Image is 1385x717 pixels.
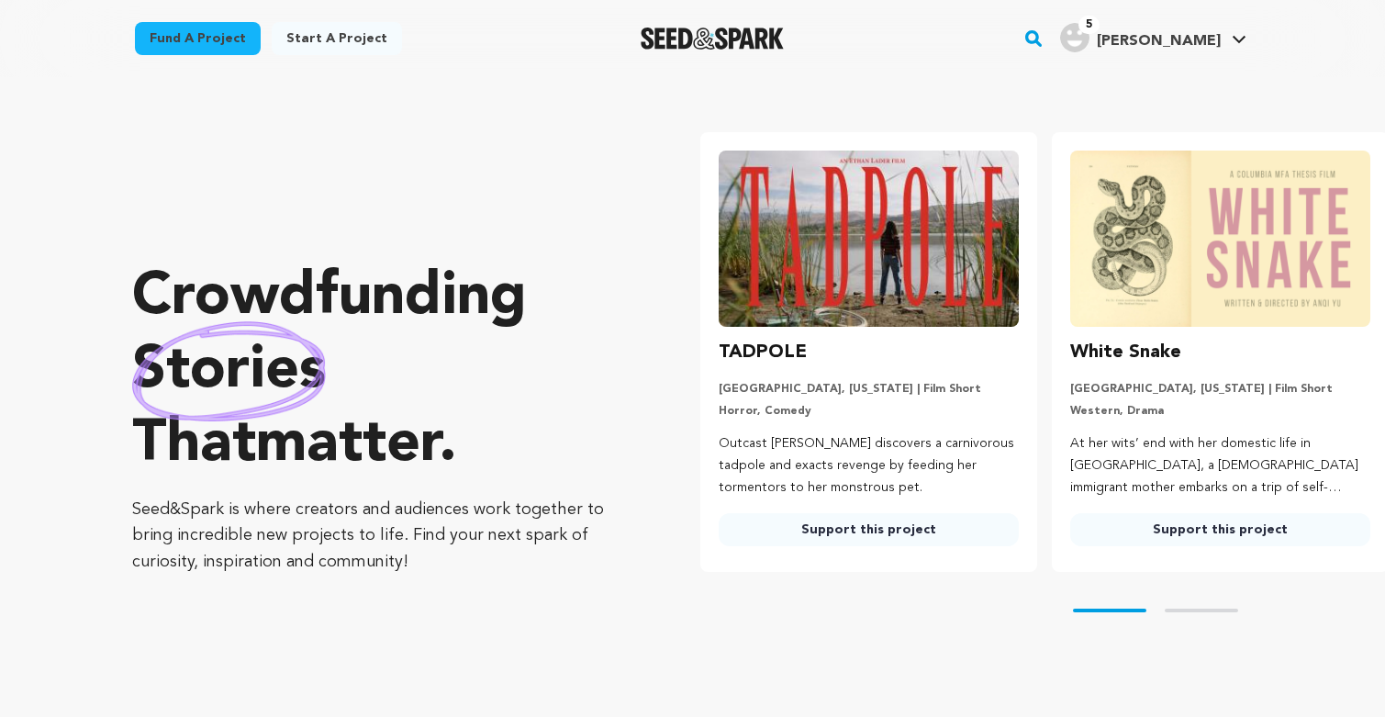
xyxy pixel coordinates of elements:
p: Horror, Comedy [719,404,1019,419]
div: Smith E.'s Profile [1060,23,1221,52]
a: Fund a project [135,22,261,55]
a: Seed&Spark Homepage [641,28,785,50]
p: Outcast [PERSON_NAME] discovers a carnivorous tadpole and exacts revenge by feeding her tormentor... [719,433,1019,499]
h3: TADPOLE [719,338,807,367]
img: Seed&Spark Logo Dark Mode [641,28,785,50]
span: 5 [1078,16,1100,34]
img: White Snake image [1070,151,1370,327]
a: Support this project [1070,513,1370,546]
h3: White Snake [1070,338,1181,367]
p: [GEOGRAPHIC_DATA], [US_STATE] | Film Short [1070,382,1370,397]
img: user.png [1060,23,1089,52]
a: Start a project [272,22,402,55]
span: matter [256,416,439,475]
p: [GEOGRAPHIC_DATA], [US_STATE] | Film Short [719,382,1019,397]
p: Crowdfunding that . [132,262,627,482]
p: At her wits’ end with her domestic life in [GEOGRAPHIC_DATA], a [DEMOGRAPHIC_DATA] immigrant moth... [1070,433,1370,499]
span: Smith E.'s Profile [1056,19,1250,58]
p: Seed&Spark is where creators and audiences work together to bring incredible new projects to life... [132,497,627,576]
a: Smith E.'s Profile [1056,19,1250,52]
span: [PERSON_NAME] [1097,34,1221,49]
p: Western, Drama [1070,404,1370,419]
a: Support this project [719,513,1019,546]
img: TADPOLE image [719,151,1019,327]
img: hand sketched image [132,321,326,421]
